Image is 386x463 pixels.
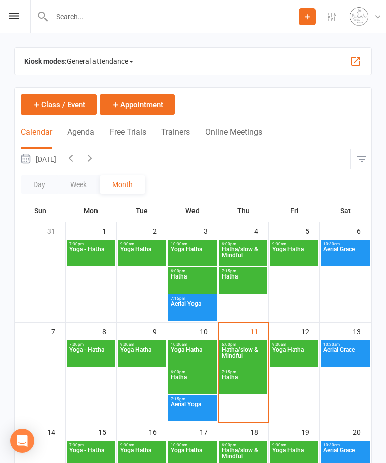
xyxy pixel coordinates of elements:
[120,347,164,365] span: Yoga Hatha
[221,374,265,392] span: Hatha
[200,323,218,339] div: 10
[305,222,319,239] div: 5
[170,242,215,246] span: 10:30am
[170,246,215,264] span: Yoga Hatha
[69,443,113,447] span: 7:30pm
[170,296,215,301] span: 7:15pm
[120,242,164,246] span: 9:30am
[170,269,215,273] span: 6:00pm
[170,301,215,319] span: Aerial Yoga
[221,443,265,447] span: 6:00pm
[254,222,268,239] div: 4
[170,443,215,447] span: 10:30am
[272,246,316,264] span: Yoga Hatha
[221,273,265,292] span: Hatha
[272,242,316,246] span: 9:30am
[353,423,371,440] div: 20
[49,10,299,24] input: Search...
[69,246,113,264] span: Yoga - Hatha
[120,342,164,347] span: 9:30am
[269,200,320,221] th: Fri
[170,401,215,419] span: Aerial Yoga
[170,397,215,401] span: 7:15pm
[221,246,265,264] span: Hatha/slow & Mindful
[15,149,61,169] button: [DATE]
[47,423,65,440] div: 14
[21,175,58,194] button: Day
[102,323,116,339] div: 8
[323,242,368,246] span: 10:30am
[250,323,268,339] div: 11
[161,127,190,149] button: Trainers
[272,347,316,365] span: Yoga Hatha
[120,443,164,447] span: 9:30am
[47,222,65,239] div: 31
[149,423,167,440] div: 16
[153,222,167,239] div: 2
[272,443,316,447] span: 9:30am
[221,269,265,273] span: 7:15pm
[67,127,94,149] button: Agenda
[272,342,316,347] span: 9:30am
[204,222,218,239] div: 3
[10,429,34,453] div: Open Intercom Messenger
[170,369,215,374] span: 6:00pm
[21,94,97,115] button: Class / Event
[320,200,371,221] th: Sat
[221,369,265,374] span: 7:15pm
[102,222,116,239] div: 1
[120,246,164,264] span: Yoga Hatha
[170,374,215,392] span: Hatha
[69,347,113,365] span: Yoga - Hatha
[98,423,116,440] div: 15
[167,200,218,221] th: Wed
[200,423,218,440] div: 17
[323,347,368,365] span: Aerial Grace
[323,246,368,264] span: Aerial Grace
[353,323,371,339] div: 13
[250,423,268,440] div: 18
[69,342,113,347] span: 7:30pm
[221,242,265,246] span: 6:00pm
[100,94,175,115] button: Appointment
[323,443,368,447] span: 10:30am
[349,7,369,27] img: thumb_image1710331179.png
[66,200,117,221] th: Mon
[117,200,167,221] th: Tue
[153,323,167,339] div: 9
[24,57,67,65] strong: Kiosk modes:
[170,347,215,365] span: Yoga Hatha
[58,175,100,194] button: Week
[100,175,145,194] button: Month
[67,53,133,69] span: General attendance
[301,423,319,440] div: 19
[218,200,269,221] th: Thu
[21,127,52,149] button: Calendar
[357,222,371,239] div: 6
[15,200,66,221] th: Sun
[221,342,265,347] span: 6:00pm
[205,127,262,149] button: Online Meetings
[221,347,265,365] span: Hatha/slow & Mindful
[323,342,368,347] span: 10:30am
[69,242,113,246] span: 7:30pm
[170,342,215,347] span: 10:30am
[110,127,146,149] button: Free Trials
[51,323,65,339] div: 7
[301,323,319,339] div: 12
[170,273,215,292] span: Hatha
